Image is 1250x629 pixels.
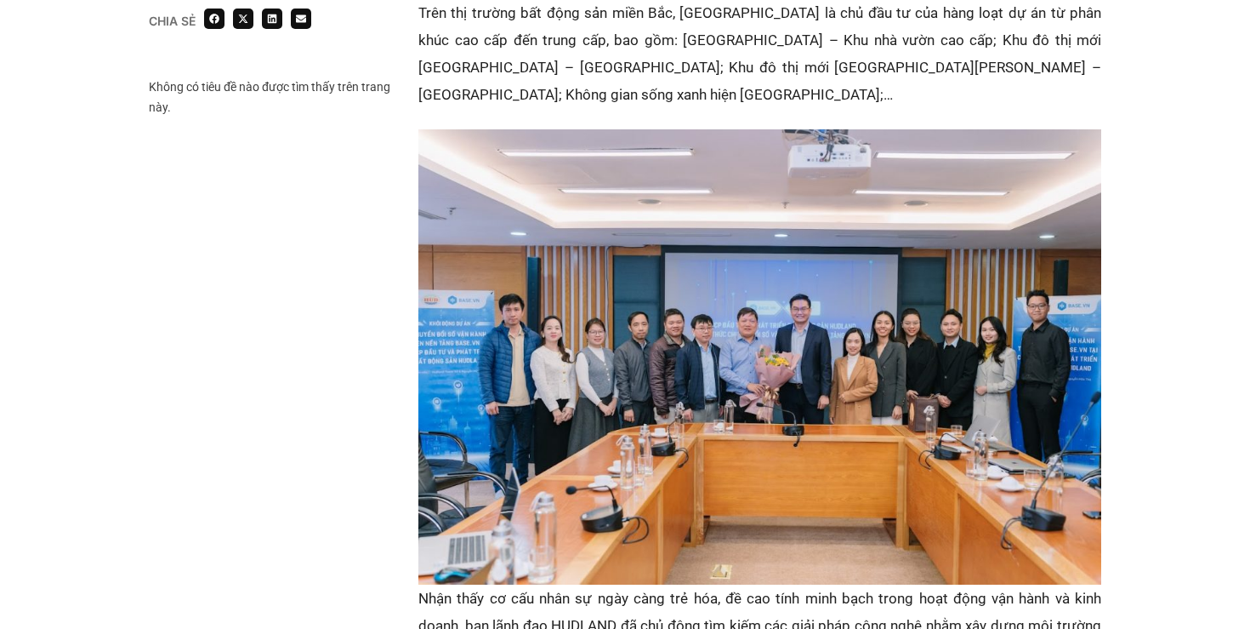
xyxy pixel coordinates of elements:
div: Share on linkedin [262,9,282,29]
div: Chia sẻ [149,15,196,27]
div: Không có tiêu đề nào được tìm thấy trên trang này. [149,77,401,117]
div: Share on email [291,9,311,29]
div: Share on x-twitter [233,9,253,29]
div: Share on facebook [204,9,224,29]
